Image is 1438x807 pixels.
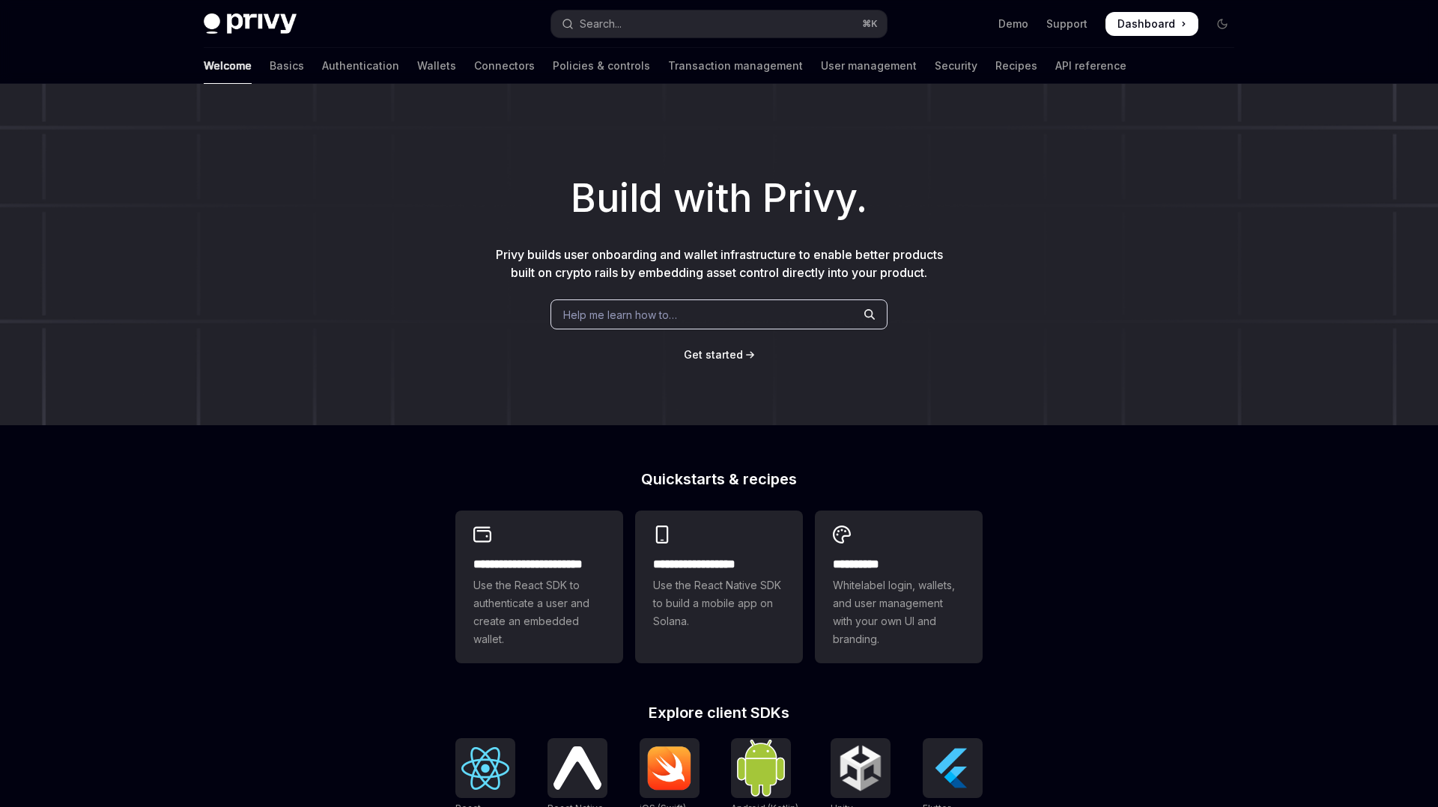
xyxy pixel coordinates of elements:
a: Recipes [995,48,1037,84]
img: dark logo [204,13,297,34]
a: Transaction management [668,48,803,84]
img: iOS (Swift) [646,746,694,791]
span: Get started [684,348,743,361]
img: React [461,747,509,790]
a: API reference [1055,48,1126,84]
span: Dashboard [1117,16,1175,31]
h1: Build with Privy. [24,169,1414,228]
a: Demo [998,16,1028,31]
button: Open search [551,10,887,37]
img: Unity [837,744,885,792]
span: Use the React Native SDK to build a mobile app on Solana. [653,576,785,630]
img: Flutter [929,744,977,792]
span: Privy builds user onboarding and wallet infrastructure to enable better products built on crypto ... [496,247,943,280]
a: Policies & controls [553,48,650,84]
span: Help me learn how to… [563,307,677,323]
a: **** **** **** ***Use the React Native SDK to build a mobile app on Solana. [635,511,803,663]
a: Wallets [417,48,456,84]
a: Connectors [474,48,535,84]
span: Use the React SDK to authenticate a user and create an embedded wallet. [473,576,605,648]
a: **** *****Whitelabel login, wallets, and user management with your own UI and branding. [815,511,983,663]
h2: Explore client SDKs [455,705,983,720]
span: Whitelabel login, wallets, and user management with your own UI and branding. [833,576,965,648]
a: Get started [684,347,743,362]
div: Search... [580,15,622,33]
span: ⌘ K [862,18,878,30]
button: Toggle dark mode [1210,12,1234,36]
a: Support [1046,16,1087,31]
a: Welcome [204,48,252,84]
h2: Quickstarts & recipes [455,472,983,487]
a: Dashboard [1105,12,1198,36]
a: Security [935,48,977,84]
img: React Native [553,746,601,789]
a: Basics [270,48,304,84]
a: Authentication [322,48,399,84]
img: Android (Kotlin) [737,740,785,796]
a: User management [821,48,917,84]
